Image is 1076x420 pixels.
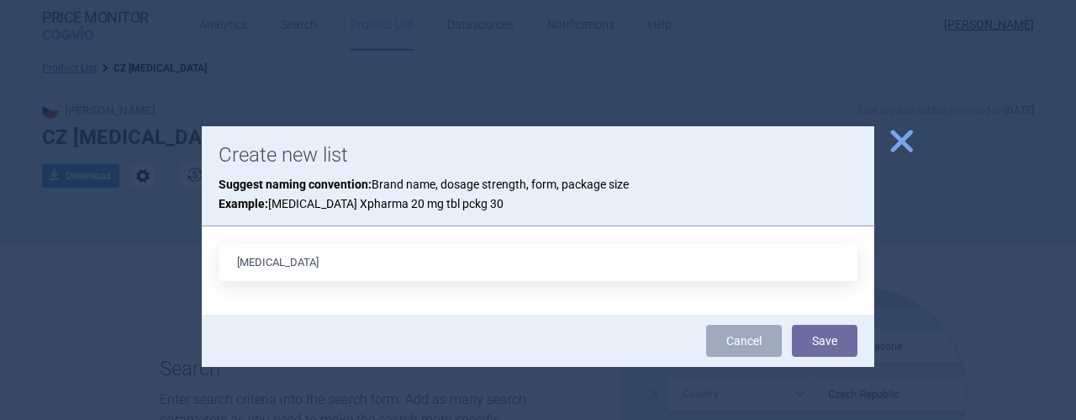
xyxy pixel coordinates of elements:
a: Cancel [706,325,782,357]
button: Save [792,325,857,357]
input: List name [219,243,857,281]
strong: Suggest naming convention: [219,178,372,191]
p: Brand name, dosage strength, form, package size [MEDICAL_DATA] Xpharma 20 mg tbl pckg 30 [219,175,857,213]
strong: Example: [219,197,268,210]
h1: Create new list [219,143,857,167]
